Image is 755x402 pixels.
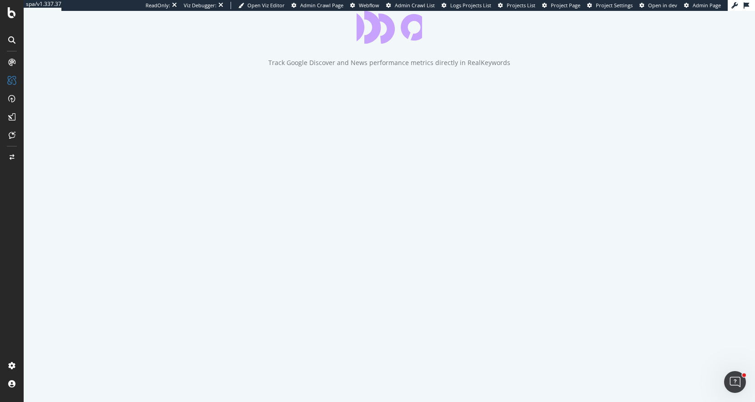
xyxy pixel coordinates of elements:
div: ReadOnly: [146,2,170,9]
span: Project Page [551,2,580,9]
a: Project Settings [587,2,633,9]
div: animation [357,11,422,44]
span: Open Viz Editor [247,2,285,9]
span: Project Settings [596,2,633,9]
a: Admin Crawl List [386,2,435,9]
a: Logs Projects List [442,2,491,9]
span: Admin Crawl Page [300,2,343,9]
span: Projects List [507,2,535,9]
a: Admin Page [684,2,721,9]
a: Open Viz Editor [238,2,285,9]
span: Webflow [359,2,379,9]
span: Admin Crawl List [395,2,435,9]
span: Admin Page [693,2,721,9]
a: Open in dev [639,2,677,9]
iframe: Intercom live chat [724,371,746,393]
a: Project Page [542,2,580,9]
div: Track Google Discover and News performance metrics directly in RealKeywords [268,58,510,67]
a: Admin Crawl Page [292,2,343,9]
a: Webflow [350,2,379,9]
a: Projects List [498,2,535,9]
span: Logs Projects List [450,2,491,9]
span: Open in dev [648,2,677,9]
div: Viz Debugger: [184,2,216,9]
